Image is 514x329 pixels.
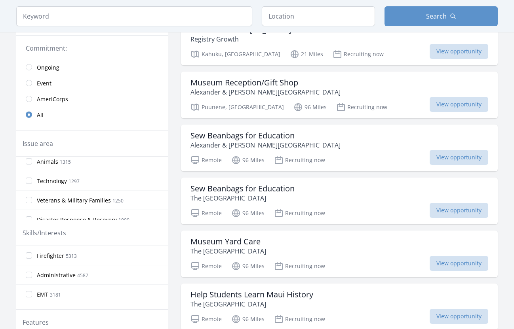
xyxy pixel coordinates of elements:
span: Search [426,11,447,21]
span: Veterans & Military Families [37,197,111,204]
p: Recruiting now [274,314,325,324]
h3: Museum Reception/Gift Shop [190,78,341,87]
p: Kahuku, [GEOGRAPHIC_DATA] [190,49,280,59]
input: Disaster Response & Recovery 1090 [26,216,32,223]
input: EMT 3181 [26,291,32,297]
p: Remote [190,208,222,218]
span: View opportunity [430,44,488,59]
span: Disaster Response & Recovery [37,216,117,224]
p: Alexander & [PERSON_NAME][GEOGRAPHIC_DATA] [190,87,341,97]
span: View opportunity [430,150,488,165]
input: Firefighter 5313 [26,252,32,259]
h3: Sew Beanbags for Education [190,131,341,140]
p: The [GEOGRAPHIC_DATA] [190,246,266,256]
a: Sew Beanbags for Education The [GEOGRAPHIC_DATA] Remote 96 Miles Recruiting now View opportunity [181,178,498,224]
span: EMT [37,291,48,299]
input: Location [262,6,375,26]
span: View opportunity [430,203,488,218]
span: All [37,111,44,119]
span: Administrative [37,271,76,279]
p: Puunene, [GEOGRAPHIC_DATA] [190,102,284,112]
p: Remote [190,314,222,324]
p: The [GEOGRAPHIC_DATA] [190,299,313,309]
a: AmeriCorps [16,91,168,107]
a: Sew Beanbags for Education Alexander & [PERSON_NAME][GEOGRAPHIC_DATA] Remote 96 Miles Recruiting ... [181,125,498,171]
button: Search [385,6,498,26]
input: Administrative 4587 [26,272,32,278]
a: Be a volunteer - [US_STATE] Registry Growth Kahuku, [GEOGRAPHIC_DATA] 21 Miles Recruiting now Vie... [181,19,498,65]
span: 1250 [112,197,124,204]
span: 1297 [69,178,80,185]
input: Animals 1315 [26,158,32,164]
p: 96 Miles [293,102,327,112]
legend: Issue area [23,139,53,148]
p: The [GEOGRAPHIC_DATA] [190,193,295,203]
span: View opportunity [430,309,488,324]
span: AmeriCorps [37,95,68,103]
legend: Skills/Interests [23,228,66,238]
a: Museum Yard Care The [GEOGRAPHIC_DATA] Remote 96 Miles Recruiting now View opportunity [181,231,498,277]
h3: Help Students Learn Maui History [190,290,313,299]
a: Museum Reception/Gift Shop Alexander & [PERSON_NAME][GEOGRAPHIC_DATA] Puunene, [GEOGRAPHIC_DATA] ... [181,72,498,118]
a: Event [16,75,168,91]
p: 96 Miles [231,155,265,165]
h3: Sew Beanbags for Education [190,184,295,193]
span: 4587 [77,272,88,279]
p: 96 Miles [231,261,265,271]
legend: Commitment: [26,43,159,53]
legend: Features [23,318,49,327]
p: Recruiting now [274,155,325,165]
p: 96 Miles [231,208,265,218]
span: Firefighter [37,252,64,260]
span: Ongoing [37,64,59,72]
p: Recruiting now [274,208,325,218]
input: Veterans & Military Families 1250 [26,197,32,203]
p: Registry Growth [190,34,291,44]
a: All [16,107,168,123]
p: Recruiting now [274,261,325,271]
span: Technology [37,177,67,185]
span: 5313 [66,253,77,259]
h3: Be a volunteer - [US_STATE] [190,25,291,34]
span: Event [37,79,51,87]
span: 1315 [60,159,71,165]
p: Recruiting now [336,102,387,112]
input: Keyword [16,6,252,26]
span: View opportunity [430,97,488,112]
a: Ongoing [16,59,168,75]
span: 3181 [50,291,61,298]
input: Technology 1297 [26,178,32,184]
p: Recruiting now [333,49,384,59]
span: 1090 [118,217,129,223]
span: View opportunity [430,256,488,271]
h3: Museum Yard Care [190,237,266,246]
p: Alexander & [PERSON_NAME][GEOGRAPHIC_DATA] [190,140,341,150]
p: Remote [190,261,222,271]
p: 96 Miles [231,314,265,324]
p: 21 Miles [290,49,323,59]
span: Animals [37,158,58,166]
p: Remote [190,155,222,165]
